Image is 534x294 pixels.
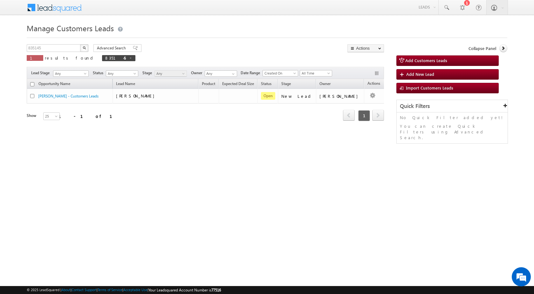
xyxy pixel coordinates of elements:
[27,287,221,293] span: © 2025 LeadSquared | | | | |
[53,70,89,77] a: Any
[106,70,138,77] a: Any
[319,93,361,99] div: [PERSON_NAME]
[38,94,99,98] a: [PERSON_NAME] - Customers Leads
[400,115,504,120] p: No Quick Filter added yet!
[38,81,70,86] span: Opportunity Name
[263,70,296,76] span: Created On
[281,93,313,99] div: New Lead
[35,80,73,89] a: Opportunity Name
[113,80,138,89] span: Lead Name
[154,70,187,77] a: Any
[72,288,97,292] a: Contact Support
[211,288,221,292] span: 77516
[229,71,236,77] a: Show All Items
[364,80,383,88] span: Actions
[106,71,136,76] span: Any
[205,70,237,77] input: Type to Search
[93,70,106,76] span: Status
[406,85,453,90] span: Import Customers Leads
[142,70,154,76] span: Stage
[397,100,508,112] div: Quick Filters
[469,46,496,51] span: Collapse Panel
[261,92,275,100] span: Open
[30,55,40,61] span: 1
[300,70,330,76] span: All Time
[222,81,254,86] span: Expected Deal Size
[123,288,147,292] a: Acceptable Use
[281,81,291,86] span: Stage
[45,55,95,61] span: results found
[31,70,52,76] span: Lead Stage
[347,44,384,52] button: Actions
[202,81,215,86] span: Product
[406,71,434,77] span: Add New Lead
[155,71,185,76] span: Any
[219,80,257,89] a: Expected Deal Size
[97,45,128,51] span: Advanced Search
[27,113,38,118] div: Show
[405,58,447,63] span: Add Customers Leads
[148,288,221,292] span: Your Leadsquared Account Number is
[58,112,120,120] div: 1 - 1 of 1
[53,71,86,76] span: Any
[300,70,332,76] a: All Time
[43,112,60,120] a: 25
[191,70,205,76] span: Owner
[83,46,86,49] img: Search
[358,110,370,121] span: 1
[27,23,114,33] span: Manage Customers Leads
[263,70,298,76] a: Created On
[44,113,60,119] span: 25
[319,81,331,86] span: Owner
[116,93,158,98] span: [PERSON_NAME]
[400,123,504,140] p: You can create Quick Filters using Advanced Search.
[105,55,126,61] span: 835145
[278,80,294,89] a: Stage
[343,111,355,121] a: prev
[241,70,263,76] span: Date Range
[61,288,71,292] a: About
[258,80,275,89] a: Status
[30,82,34,86] input: Check all records
[372,111,384,121] a: next
[98,288,122,292] a: Terms of Service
